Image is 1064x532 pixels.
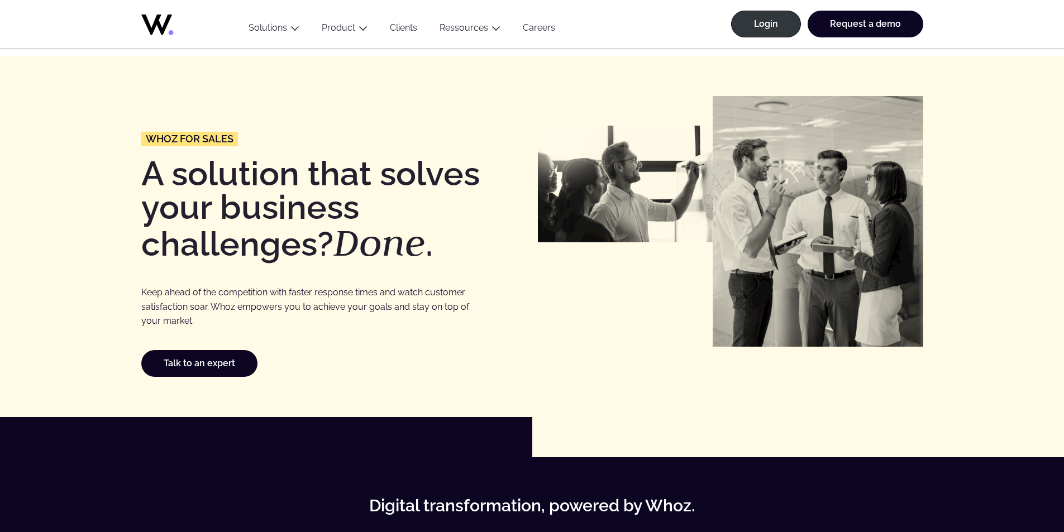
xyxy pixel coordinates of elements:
[322,22,355,33] a: Product
[311,22,379,37] button: Product
[440,22,488,33] a: Ressources
[428,22,512,37] button: Ressources
[237,22,311,37] button: Solutions
[379,22,428,37] a: Clients
[512,22,566,37] a: Careers
[369,496,695,515] strong: Digital transformation, powered by Whoz.
[333,218,426,267] em: Done
[141,157,527,262] h1: A solution that solves your business challenges? .
[141,350,257,377] a: Talk to an expert
[146,134,233,144] span: Whoz for Sales
[141,285,488,328] p: Keep ahead of the competition with faster response times and watch customer satisfaction soar. Wh...
[731,11,801,37] a: Login
[808,11,923,37] a: Request a demo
